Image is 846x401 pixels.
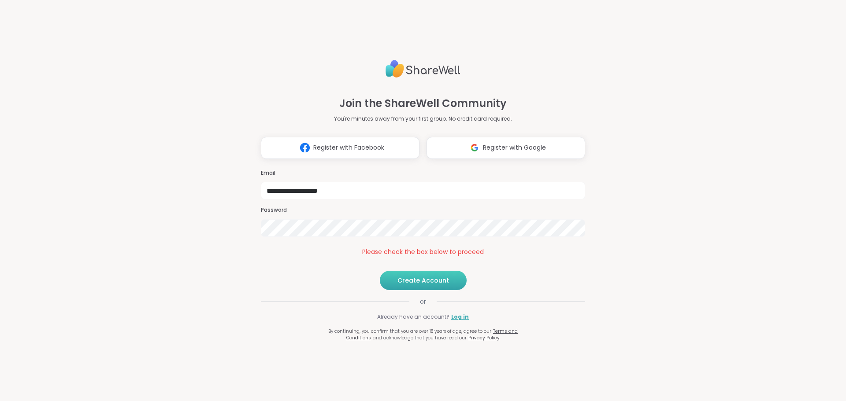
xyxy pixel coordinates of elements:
img: ShareWell Logomark [466,140,483,156]
button: Register with Google [427,137,585,159]
h3: Password [261,206,585,214]
p: You're minutes away from your first group. No credit card required. [334,115,512,123]
span: and acknowledge that you have read our [373,335,467,341]
h1: Join the ShareWell Community [339,96,507,111]
span: Create Account [397,276,449,285]
div: Please check the box below to proceed [261,247,585,257]
span: Register with Facebook [313,143,384,152]
a: Log in [451,313,469,321]
img: ShareWell Logo [386,56,460,81]
span: or [409,297,437,306]
img: ShareWell Logomark [297,140,313,156]
h3: Email [261,169,585,177]
button: Create Account [380,271,467,290]
span: By continuing, you confirm that you are over 18 years of age, agree to our [328,328,491,335]
a: Privacy Policy [468,335,500,341]
span: Register with Google [483,143,546,152]
a: Terms and Conditions [346,328,518,341]
button: Register with Facebook [261,137,419,159]
span: Already have an account? [377,313,449,321]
